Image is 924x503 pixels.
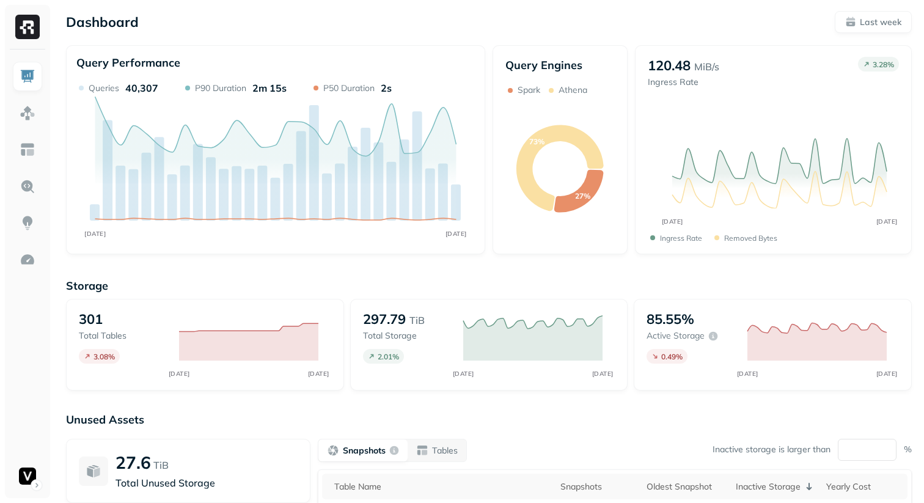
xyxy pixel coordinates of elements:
tspan: [DATE] [453,370,474,378]
p: Tables [432,445,458,457]
div: Yearly Cost [826,481,903,493]
p: 3.28 % [873,60,894,69]
p: P50 Duration [323,83,375,94]
p: 301 [79,310,103,328]
text: 27% [575,191,590,200]
p: 85.55% [647,310,694,328]
img: Query Explorer [20,178,35,194]
p: Last week [860,17,901,28]
p: Dashboard [66,13,139,31]
p: TiB [153,458,169,472]
p: Total storage [363,330,451,342]
p: Queries [89,83,119,94]
p: Inactive Storage [736,481,801,493]
tspan: [DATE] [169,370,190,378]
tspan: [DATE] [84,230,106,238]
tspan: [DATE] [592,370,614,378]
p: Removed bytes [724,233,777,243]
img: Dashboard [20,68,35,84]
p: 297.79 [363,310,406,328]
tspan: [DATE] [876,370,897,378]
tspan: [DATE] [661,218,683,226]
img: Ryft [15,15,40,39]
p: Total Unused Storage [116,475,298,490]
p: Query Engines [505,58,615,72]
img: Optimization [20,252,35,268]
tspan: [DATE] [736,370,758,378]
p: 120.48 [648,57,691,74]
p: % [904,444,912,455]
p: 3.08 % [94,352,115,361]
p: Spark [518,84,540,96]
p: P90 Duration [195,83,246,94]
div: Table Name [334,481,551,493]
img: Insights [20,215,35,231]
img: Voodoo [19,468,36,485]
div: Oldest Snapshot [647,481,726,493]
p: Storage [66,279,912,293]
p: 27.6 [116,452,151,473]
text: 73% [529,137,544,146]
p: Ingress Rate [648,76,719,88]
p: 2s [381,82,392,94]
button: Last week [835,11,912,33]
p: Query Performance [76,56,180,70]
p: Snapshots [343,445,386,457]
p: Total tables [79,330,167,342]
tspan: [DATE] [876,218,897,226]
p: MiB/s [694,59,719,74]
p: TiB [409,313,425,328]
img: Asset Explorer [20,142,35,158]
p: Unused Assets [66,413,912,427]
p: Inactive storage is larger than [713,444,831,455]
tspan: [DATE] [308,370,329,378]
p: 2m 15s [252,82,287,94]
p: Ingress Rate [660,233,702,243]
p: 40,307 [125,82,158,94]
img: Assets [20,105,35,121]
p: Athena [559,84,587,96]
p: Active storage [647,330,705,342]
p: 2.01 % [378,352,399,361]
tspan: [DATE] [446,230,467,238]
div: Snapshots [560,481,637,493]
p: 0.49 % [661,352,683,361]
